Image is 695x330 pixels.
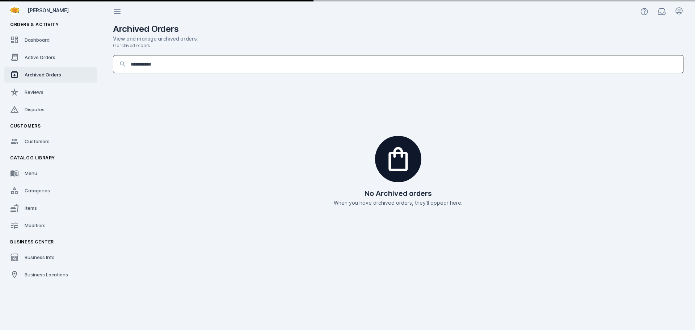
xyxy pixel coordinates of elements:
[25,205,37,211] span: Items
[365,188,432,199] h2: No Archived orders
[4,133,97,149] a: Customers
[113,23,178,35] h2: Archived Orders
[4,49,97,65] a: Active Orders
[4,217,97,233] a: Modifiers
[113,35,683,42] div: View and manage archived orders.
[4,84,97,100] a: Reviews
[25,272,68,277] span: Business Locations
[25,37,50,43] span: Dashboard
[10,22,59,27] span: Orders & Activity
[4,183,97,199] a: Categories
[113,42,683,49] div: 0 archived orders
[25,170,37,176] span: Menu
[25,138,50,144] span: Customers
[25,188,50,193] span: Categories
[4,67,97,83] a: Archived Orders
[4,32,97,48] a: Dashboard
[10,239,54,245] span: Business Center
[25,54,55,60] span: Active Orders
[25,89,43,95] span: Reviews
[10,155,55,160] span: Catalog Library
[28,7,94,14] div: [PERSON_NAME]
[4,249,97,265] a: Business Info
[25,72,61,78] span: Archived Orders
[4,200,97,216] a: Items
[25,222,46,228] span: Modifiers
[25,106,45,112] span: Disputes
[25,254,55,260] span: Business Info
[4,267,97,283] a: Business Locations
[334,199,463,206] p: When you have archived orders, they'll appear here.
[10,123,41,129] span: Customers
[4,101,97,117] a: Disputes
[4,165,97,181] a: Menu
